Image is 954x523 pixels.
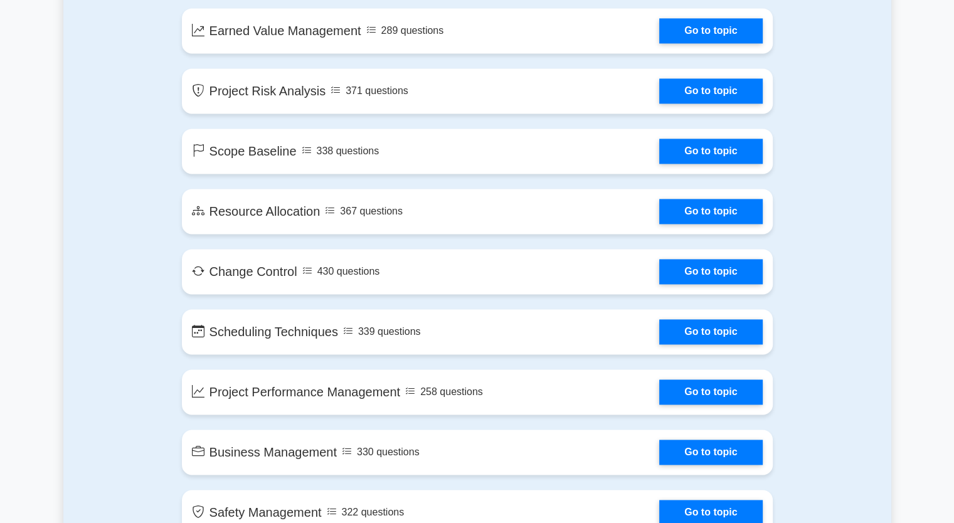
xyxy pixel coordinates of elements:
[659,259,762,284] a: Go to topic
[659,440,762,465] a: Go to topic
[659,139,762,164] a: Go to topic
[659,78,762,103] a: Go to topic
[659,199,762,224] a: Go to topic
[659,379,762,404] a: Go to topic
[659,319,762,344] a: Go to topic
[659,18,762,43] a: Go to topic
